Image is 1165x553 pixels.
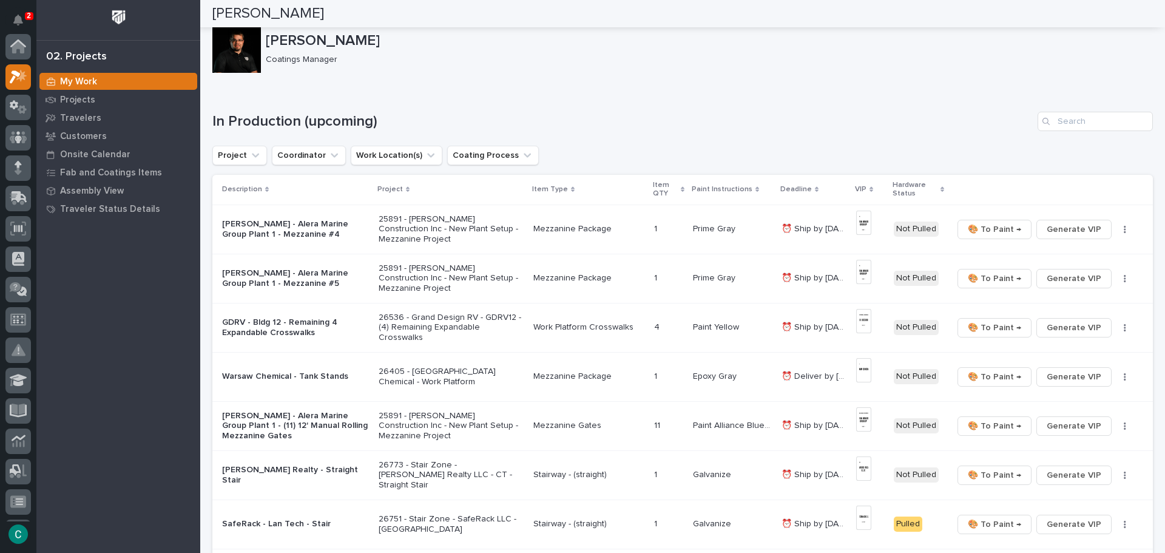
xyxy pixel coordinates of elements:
p: 4 [654,320,662,333]
h2: [PERSON_NAME] [212,5,324,22]
button: Generate VIP [1036,515,1112,534]
p: Item Type [532,183,568,196]
span: 🎨 To Paint → [968,321,1021,335]
p: Warsaw Chemical - Tank Stands [222,371,369,382]
p: ⏰ Ship by 9/19/25 [782,222,849,234]
tr: Warsaw Chemical - Tank Stands26405 - [GEOGRAPHIC_DATA] Chemical - Work PlatformMezzanine Package1... [212,352,1153,401]
tr: [PERSON_NAME] - Alera Marine Group Plant 1 - (11) 12' Manual Rolling Mezzanine Gates25891 - [PERS... [212,401,1153,450]
p: ⏰ Ship by 9/26/25 [782,271,849,283]
tr: SafeRack - Lan Tech - Stair26751 - Stair Zone - SafeRack LLC - [GEOGRAPHIC_DATA]Stairway - (strai... [212,500,1153,549]
p: SafeRack - Lan Tech - Stair [222,519,369,529]
span: 🎨 To Paint → [968,419,1021,433]
a: Travelers [36,109,200,127]
p: Mezzanine Package [533,224,644,234]
p: 2 [27,12,31,20]
div: Not Pulled [894,271,939,286]
a: Fab and Coatings Items [36,163,200,182]
p: Deadline [780,183,812,196]
h1: In Production (upcoming) [212,113,1033,131]
div: Pulled [894,517,922,532]
p: 26536 - Grand Design RV - GDRV12 - (4) Remaining Expandable Crosswalks [379,313,524,343]
button: Generate VIP [1036,416,1112,436]
a: Projects [36,90,200,109]
div: 02. Projects [46,50,107,64]
a: Assembly View [36,182,200,200]
div: Not Pulled [894,418,939,433]
div: Not Pulled [894,320,939,335]
p: 1 [654,517,660,529]
span: Generate VIP [1047,271,1101,286]
div: Not Pulled [894,222,939,237]
tr: [PERSON_NAME] - Alera Marine Group Plant 1 - Mezzanine #525891 - [PERSON_NAME] Construction Inc -... [212,254,1153,303]
tr: [PERSON_NAME] - Alera Marine Group Plant 1 - Mezzanine #425891 - [PERSON_NAME] Construction Inc -... [212,205,1153,254]
p: Paint Alliance Blue* (custom) [693,418,774,431]
span: Generate VIP [1047,370,1101,384]
button: 🎨 To Paint → [957,220,1032,239]
tr: [PERSON_NAME] Realty - Straight Stair26773 - Stair Zone - [PERSON_NAME] Realty LLC - CT - Straigh... [212,450,1153,500]
button: Project [212,146,267,165]
p: Project [377,183,403,196]
span: Generate VIP [1047,517,1101,532]
p: Prime Gray [693,271,738,283]
button: Generate VIP [1036,269,1112,288]
span: Generate VIP [1047,321,1101,335]
p: 26405 - [GEOGRAPHIC_DATA] Chemical - Work Platform [379,367,524,387]
p: Customers [60,131,107,142]
p: 26751 - Stair Zone - SafeRack LLC - [GEOGRAPHIC_DATA] [379,514,524,535]
button: Notifications [5,7,31,33]
button: Generate VIP [1036,220,1112,239]
p: Mezzanine Gates [533,421,644,431]
button: 🎨 To Paint → [957,318,1032,338]
img: Workspace Logo [107,6,130,29]
p: 25891 - [PERSON_NAME] Construction Inc - New Plant Setup - Mezzanine Project [379,263,524,294]
p: ⏰ Ship by 10/3/25 [782,517,849,529]
p: [PERSON_NAME] Realty - Straight Stair [222,465,369,486]
p: Onsite Calendar [60,149,130,160]
button: 🎨 To Paint → [957,416,1032,436]
p: Epoxy Gray [693,369,739,382]
span: 🎨 To Paint → [968,222,1021,237]
p: Coatings Manager [266,55,1143,65]
a: Customers [36,127,200,145]
p: Stairway - (straight) [533,519,644,529]
p: 26773 - Stair Zone - [PERSON_NAME] Realty LLC - CT - Straight Stair [379,460,524,490]
p: Traveler Status Details [60,204,160,215]
p: ⏰ Ship by 10/1/25 [782,467,849,480]
p: GDRV - Bldg 12 - Remaining 4 Expandable Crosswalks [222,317,369,338]
p: Galvanize [693,517,734,529]
tr: GDRV - Bldg 12 - Remaining 4 Expandable Crosswalks26536 - Grand Design RV - GDRV12 - (4) Remainin... [212,303,1153,352]
p: 1 [654,369,660,382]
p: Assembly View [60,186,124,197]
button: Generate VIP [1036,466,1112,485]
p: 25891 - [PERSON_NAME] Construction Inc - New Plant Setup - Mezzanine Project [379,411,524,441]
a: Onsite Calendar [36,145,200,163]
button: 🎨 To Paint → [957,367,1032,387]
p: Work Platform Crosswalks [533,322,644,333]
span: 🎨 To Paint → [968,271,1021,286]
p: [PERSON_NAME] - Alera Marine Group Plant 1 - (11) 12' Manual Rolling Mezzanine Gates [222,411,369,441]
p: 1 [654,271,660,283]
button: Work Location(s) [351,146,442,165]
p: Stairway - (straight) [533,470,644,480]
div: Notifications2 [15,15,31,34]
a: Traveler Status Details [36,200,200,218]
p: 1 [654,222,660,234]
p: 11 [654,418,663,431]
span: 🎨 To Paint → [968,517,1021,532]
button: Generate VIP [1036,367,1112,387]
p: Galvanize [693,467,734,480]
p: [PERSON_NAME] [266,32,1148,50]
p: My Work [60,76,97,87]
span: 🎨 To Paint → [968,370,1021,384]
p: Mezzanine Package [533,371,644,382]
button: Coating Process [447,146,539,165]
button: Coordinator [272,146,346,165]
p: Paint Instructions [692,183,752,196]
span: 🎨 To Paint → [968,468,1021,483]
a: My Work [36,72,200,90]
input: Search [1038,112,1153,131]
button: 🎨 To Paint → [957,515,1032,534]
p: Travelers [60,113,101,124]
p: ⏰ Ship by 9/26/25 [782,320,849,333]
